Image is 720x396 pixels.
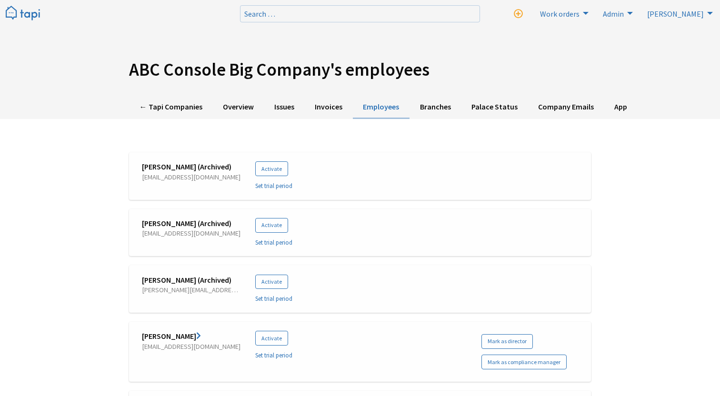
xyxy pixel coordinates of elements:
[255,295,292,302] a: Set trial period
[255,161,288,176] button: Activate
[461,96,528,119] a: Palace Status
[142,331,201,341] a: [PERSON_NAME]
[142,228,241,238] span: [EMAIL_ADDRESS][DOMAIN_NAME]
[6,6,40,21] img: Tapi logo
[142,161,241,172] span: [PERSON_NAME] (Archived)
[641,6,715,21] li: Dan
[481,355,567,369] a: Mark as compliance manager
[142,275,241,285] span: [PERSON_NAME] (Archived)
[129,59,591,80] h1: ABC Console Big Company's employees
[603,9,624,19] span: Admin
[604,96,638,119] a: App
[540,9,580,19] span: Work orders
[305,96,353,119] a: Invoices
[255,331,288,346] button: Activate
[481,334,533,349] a: Mark as director
[528,96,604,119] a: Company Emails
[597,6,635,21] a: Admin
[353,96,410,119] a: Employees
[255,182,292,189] a: Set trial period
[142,285,241,295] span: [PERSON_NAME][EMAIL_ADDRESS][DOMAIN_NAME]
[244,9,275,19] span: Search …
[514,10,523,19] i: New work order
[255,275,288,289] button: Activate
[647,9,704,19] span: [PERSON_NAME]
[212,96,264,119] a: Overview
[142,218,241,228] span: [PERSON_NAME] (Archived)
[255,218,288,233] button: Activate
[255,238,292,246] a: Set trial period
[129,96,212,119] a: ← Tapi Companies
[142,172,241,182] span: [EMAIL_ADDRESS][DOMAIN_NAME]
[264,96,304,119] a: Issues
[534,6,591,21] a: Work orders
[410,96,461,119] a: Branches
[142,342,241,351] span: [EMAIL_ADDRESS][DOMAIN_NAME]
[641,6,715,21] a: [PERSON_NAME]
[255,351,292,359] a: Set trial period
